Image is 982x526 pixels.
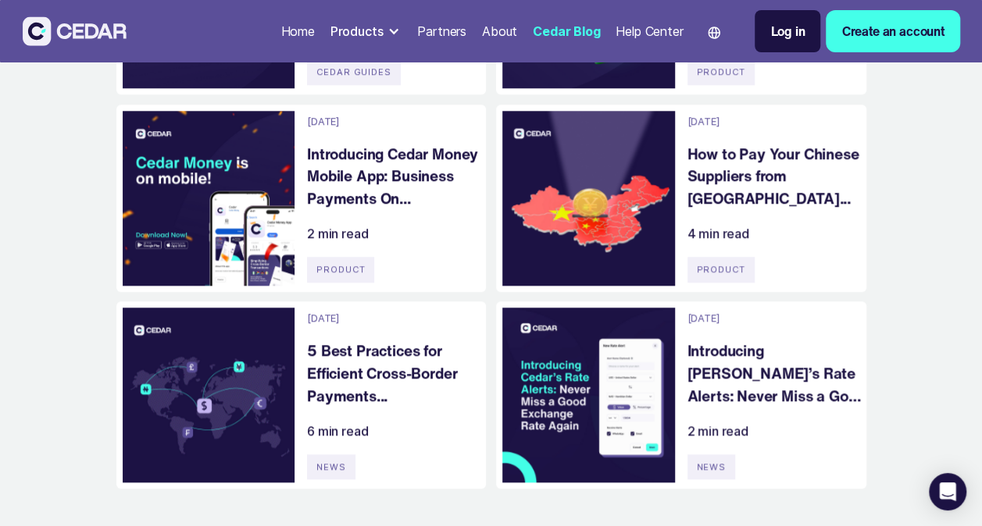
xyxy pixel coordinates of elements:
div: [DATE] [687,311,720,325]
div: Products [324,16,409,47]
div: Product [307,257,374,283]
div: news [307,454,355,480]
a: Home [274,14,320,48]
div: 6 min read [307,421,368,440]
a: Log in [755,10,820,52]
a: Help Center [609,14,689,48]
div: Home [280,22,314,41]
a: Create an account [826,10,959,52]
div: 2 min read [307,224,368,243]
a: Introducing Cedar Money Mobile App: Business Payments On... [307,143,486,210]
img: world icon [708,27,720,39]
a: Cedar Blog [527,14,606,48]
a: About [476,14,523,48]
div: 4 min read [687,224,749,243]
div: [DATE] [307,311,339,325]
a: How to Pay Your Chinese Suppliers from [GEOGRAPHIC_DATA]... [687,143,866,210]
div: Cedar Blog [533,22,600,41]
div: About [482,22,517,41]
div: Product [687,59,755,85]
div: 2 min read [687,421,748,440]
a: Partners [411,14,473,48]
div: Help Center [616,22,683,41]
div: Log in [770,22,805,41]
div: news [687,454,736,480]
div: Open Intercom Messenger [929,473,966,510]
div: Cedar Guides [307,59,401,85]
div: Partners [417,22,466,41]
div: Products [330,22,384,41]
div: [DATE] [307,114,339,129]
div: Product [687,257,755,283]
div: [DATE] [687,114,720,129]
a: 5 Best Practices for Efficient Cross-Border Payments... [307,339,486,407]
a: Introducing [PERSON_NAME]’s Rate Alerts: Never Miss a Good Excha... [687,339,866,407]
